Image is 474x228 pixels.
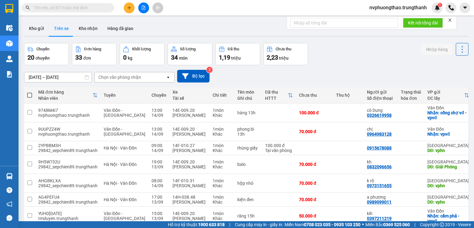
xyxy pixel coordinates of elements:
div: răng 15h [237,213,259,218]
div: 29842_sepchien89.trungthanh [38,148,98,153]
span: caret-down [462,5,468,11]
div: thùng giấy [237,146,259,150]
div: 50.000 đ [299,213,330,218]
span: 20 [27,54,34,61]
div: Khác [213,148,231,153]
div: 14F-010.31 [173,178,206,183]
div: 100.000 đ [299,110,330,115]
div: 0973151655 [367,183,392,188]
div: [GEOGRAPHIC_DATA] [427,178,469,183]
span: ⚪️ [362,223,364,226]
th: Toggle SortBy [424,87,472,103]
div: Đơn hàng [84,47,101,51]
span: Miền Nam [285,221,360,228]
span: chuyến [35,56,50,61]
input: Select a date range. [24,72,92,82]
span: triệu [231,56,241,61]
div: 29842_sepchien89.trungthanh [38,164,98,169]
span: Vân Đồn - [GEOGRAPHIC_DATA] [104,211,145,221]
div: [GEOGRAPHIC_DATA] [427,195,469,200]
div: Xe [173,90,206,95]
button: Chưa thu2,23 triệu [263,43,308,65]
div: Tên món [237,90,259,95]
div: Trạng thái [401,90,421,95]
sup: 2 [206,67,213,73]
div: Vân Đồn [427,209,469,213]
div: kih [367,211,395,216]
span: message [6,215,12,221]
div: Nhận: cổng chợ vđ -vpvđ [427,110,469,120]
span: 1,19 [219,54,230,61]
span: Hà Nội - Vân Đồn [104,181,137,186]
span: kg [128,56,132,61]
span: Hỗ trợ kỹ thuật: [168,221,225,228]
span: 2,23 [267,54,278,61]
div: chị [367,127,395,132]
div: Tài xế [173,96,206,101]
div: 14F-010.27 [173,143,206,148]
span: Hà Nội - Vân Đồn [104,162,137,167]
div: 13:00 [152,127,166,132]
div: Nhận: vpvđ [427,132,469,137]
div: 14H-038.48 [173,195,206,200]
button: Kho gửi [24,21,49,36]
div: cô Dung [367,108,395,113]
div: Thu hộ [336,93,361,98]
th: Toggle SortBy [35,87,101,103]
div: 0964983128 [367,132,392,137]
svg: open [166,75,171,80]
div: 1 món [213,195,231,200]
div: Chuyến [152,93,166,98]
div: DĐ: vphn [427,148,469,153]
span: Cung cấp máy in - giấy in: [235,221,283,228]
button: Hàng đã giao [102,21,138,36]
div: Nhân viên [38,96,93,101]
div: [GEOGRAPHIC_DATA] [427,159,469,164]
div: k rõ [367,178,395,183]
div: Tại văn phòng [265,148,293,153]
img: phone-icon [448,5,454,11]
div: 0989099011 [367,200,392,205]
button: aim [152,2,163,13]
div: 2YPBBM3H [38,143,98,148]
th: Toggle SortBy [262,87,296,103]
img: warehouse-icon [6,40,13,47]
div: 1 món [213,211,231,216]
div: hóa đơn [401,96,421,101]
div: [PERSON_NAME] [173,164,206,169]
div: Người gửi [367,90,395,95]
img: warehouse-icon [6,173,13,179]
div: VP gửi [427,90,464,95]
div: Chưa thu [276,47,291,51]
div: 14E-009.20 [173,211,206,216]
div: 9H5W732U [38,159,98,164]
div: 70.000 đ [299,181,330,186]
div: [PERSON_NAME] [173,200,206,205]
div: Khác [213,200,231,205]
div: Mã đơn hàng [38,90,93,95]
div: hộp nhỏ [237,181,259,186]
button: Trên xe [49,21,74,36]
span: Hà Nội - Vân Đồn [104,146,137,150]
div: Chuyến [36,47,49,51]
span: question-circle [6,187,12,193]
button: Số lượng34món [168,43,212,65]
span: search [26,6,30,10]
input: Nhập số tổng đài [290,18,398,28]
img: warehouse-icon [6,25,13,31]
div: Khối lượng [132,47,151,51]
div: 70.000 đ [299,162,330,167]
div: 29842_sepchien89.trungthanh [38,200,98,205]
div: 15:00 [152,211,166,216]
div: 100.000 đ [265,143,293,148]
div: Khác [213,216,231,221]
div: ĐC lấy [427,96,464,101]
div: 0397211219 [367,216,392,221]
strong: 0369 525 060 [383,222,410,227]
div: 14E-009.20 [173,159,206,164]
div: 19:00 [152,159,166,164]
span: Miền Bắc [365,221,410,228]
span: nvphuongthao.trungthanh [364,4,432,11]
div: [GEOGRAPHIC_DATA] [427,143,469,148]
button: Kết nối tổng đài [403,18,443,28]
